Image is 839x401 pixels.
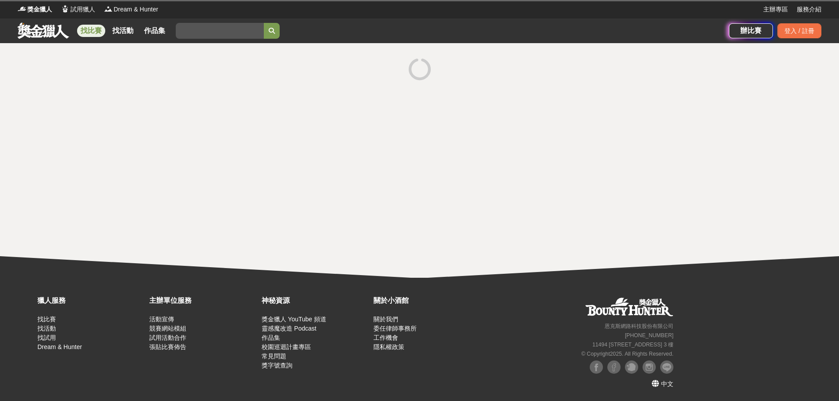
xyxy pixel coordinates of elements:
[77,25,105,37] a: 找比賽
[605,323,673,329] small: 恩克斯網路科技股份有限公司
[149,343,186,350] a: 張貼比賽佈告
[797,5,821,14] a: 服務介紹
[373,295,481,306] div: 關於小酒館
[149,325,186,332] a: 競賽網站模組
[607,361,621,374] img: Facebook
[777,23,821,38] div: 登入 / 註冊
[262,316,326,323] a: 獎金獵人 YouTube 頻道
[70,5,95,14] span: 試用獵人
[581,351,673,357] small: © Copyright 2025 . All Rights Reserved.
[625,332,673,338] small: [PHONE_NUMBER]
[373,316,398,323] a: 關於我們
[643,361,656,374] img: Instagram
[763,5,788,14] a: 主辦專區
[729,23,773,38] a: 辦比賽
[37,316,56,323] a: 找比賽
[61,5,95,14] a: Logo試用獵人
[61,4,70,13] img: Logo
[140,25,169,37] a: 作品集
[262,362,292,369] a: 獎字號查詢
[104,4,113,13] img: Logo
[149,334,186,341] a: 試用活動合作
[104,5,158,14] a: LogoDream & Hunter
[661,380,673,387] span: 中文
[37,325,56,332] a: 找活動
[625,361,638,374] img: Plurk
[37,295,145,306] div: 獵人服務
[37,343,82,350] a: Dream & Hunter
[592,342,673,348] small: 11494 [STREET_ADDRESS] 3 樓
[373,343,404,350] a: 隱私權政策
[149,295,257,306] div: 主辦單位服務
[262,295,369,306] div: 神秘資源
[262,343,311,350] a: 校園巡迴計畫專區
[114,5,158,14] span: Dream & Hunter
[373,325,417,332] a: 委任律師事務所
[590,361,603,374] img: Facebook
[262,334,280,341] a: 作品集
[109,25,137,37] a: 找活動
[18,4,26,13] img: Logo
[262,353,286,360] a: 常見問題
[373,334,398,341] a: 工作機會
[18,5,52,14] a: Logo獎金獵人
[27,5,52,14] span: 獎金獵人
[262,325,316,332] a: 靈感魔改造 Podcast
[660,361,673,374] img: LINE
[149,316,174,323] a: 活動宣傳
[37,334,56,341] a: 找試用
